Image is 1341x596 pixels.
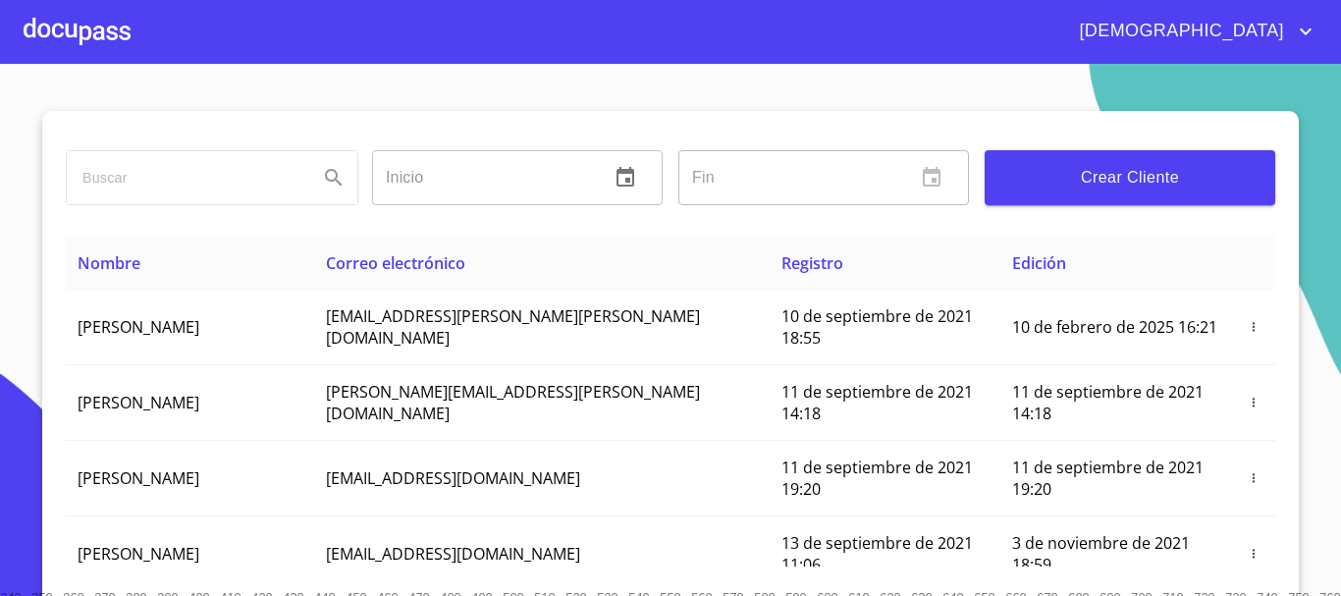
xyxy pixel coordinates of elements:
[78,543,199,565] span: [PERSON_NAME]
[67,151,302,204] input: search
[1012,316,1217,338] span: 10 de febrero de 2025 16:21
[1012,252,1066,274] span: Edición
[78,467,199,489] span: [PERSON_NAME]
[781,305,973,349] span: 10 de septiembre de 2021 18:55
[78,252,140,274] span: Nombre
[78,316,199,338] span: [PERSON_NAME]
[1064,16,1294,47] span: [DEMOGRAPHIC_DATA]
[326,381,700,424] span: [PERSON_NAME][EMAIL_ADDRESS][PERSON_NAME][DOMAIN_NAME]
[781,532,973,575] span: 13 de septiembre de 2021 11:06
[1000,164,1260,191] span: Crear Cliente
[1064,16,1317,47] button: account of current user
[326,543,580,565] span: [EMAIL_ADDRESS][DOMAIN_NAME]
[326,252,465,274] span: Correo electrónico
[310,154,357,201] button: Search
[326,467,580,489] span: [EMAIL_ADDRESS][DOMAIN_NAME]
[781,252,843,274] span: Registro
[326,305,700,349] span: [EMAIL_ADDRESS][PERSON_NAME][PERSON_NAME][DOMAIN_NAME]
[781,381,973,424] span: 11 de septiembre de 2021 14:18
[985,150,1275,205] button: Crear Cliente
[1012,457,1204,500] span: 11 de septiembre de 2021 19:20
[78,392,199,413] span: [PERSON_NAME]
[1012,381,1204,424] span: 11 de septiembre de 2021 14:18
[781,457,973,500] span: 11 de septiembre de 2021 19:20
[1012,532,1190,575] span: 3 de noviembre de 2021 18:59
